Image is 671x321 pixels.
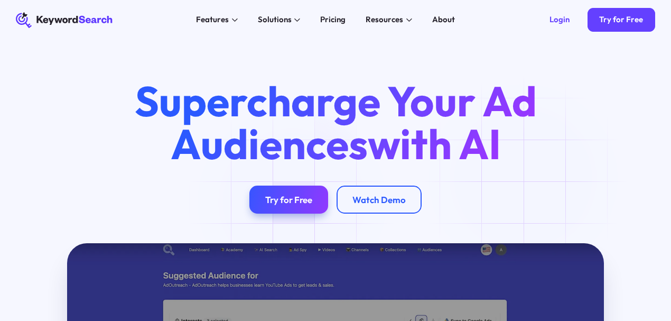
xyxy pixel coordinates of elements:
div: Try for Free [265,194,312,205]
div: Pricing [320,14,346,26]
span: with AI [368,117,501,170]
div: About [432,14,455,26]
div: Resources [366,14,403,26]
div: Try for Free [599,15,643,25]
div: Solutions [258,14,292,26]
a: About [426,12,461,28]
div: Watch Demo [352,194,406,205]
a: Try for Free [588,8,655,32]
div: Features [196,14,229,26]
a: Pricing [314,12,352,28]
h1: Supercharge Your Ad Audiences [117,80,554,166]
a: Try for Free [249,186,328,214]
div: Login [549,15,570,25]
a: Login [537,8,581,32]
